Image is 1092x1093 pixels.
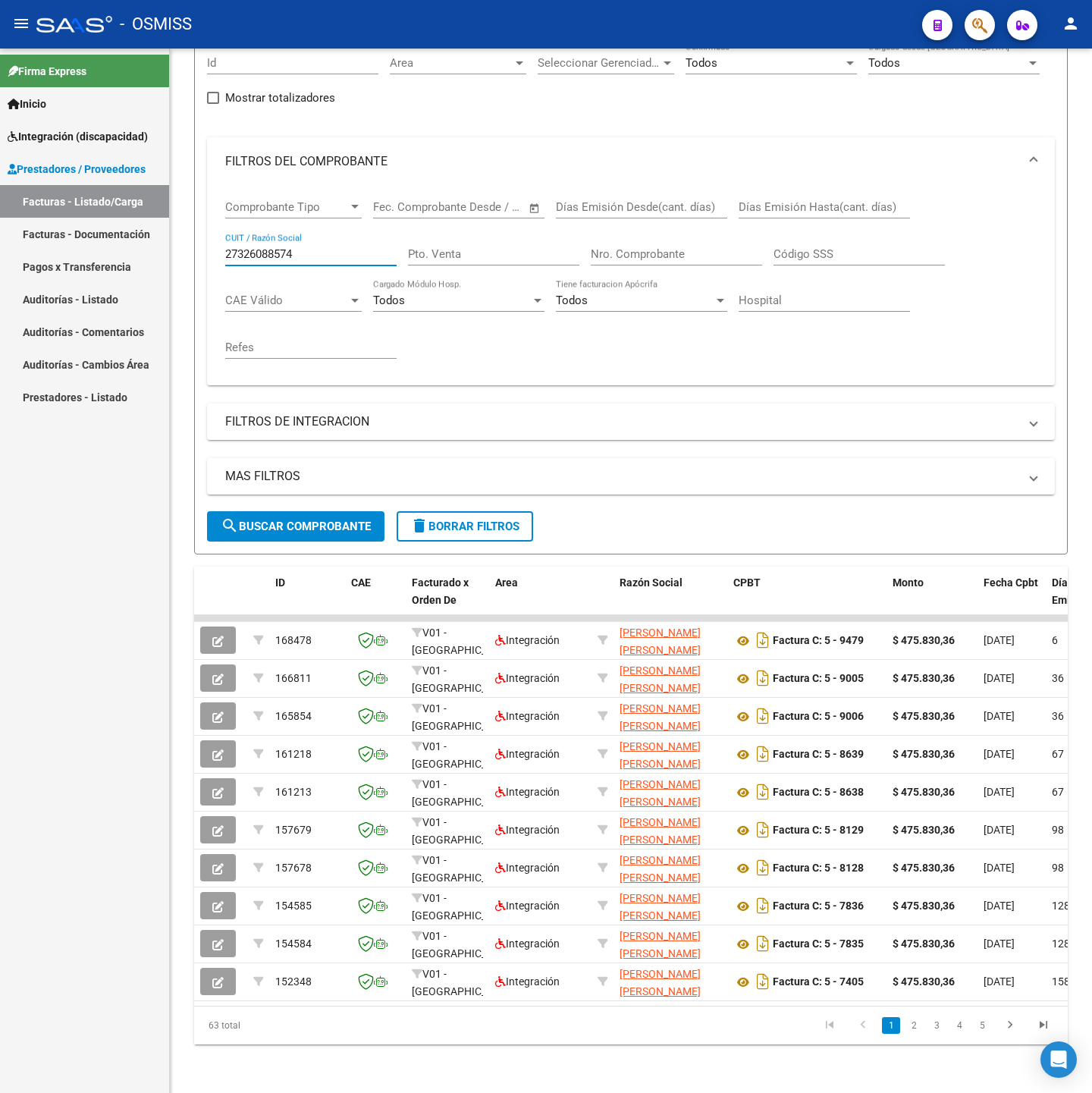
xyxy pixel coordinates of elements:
[620,700,721,732] div: 27326088574
[495,900,560,912] span: Integración
[556,294,588,307] span: Todos
[753,780,773,804] i: Descargar documento
[351,576,371,589] span: CAE
[207,404,1055,440] mat-expansion-panel-header: FILTROS DE INTEGRACION
[773,787,864,799] strong: Factura C: 5 - 8638
[733,576,761,589] span: CPBT
[753,742,773,766] i: Descargar documento
[275,862,312,874] span: 157678
[495,975,560,988] span: Integración
[773,900,864,912] strong: Factura C: 5 - 7836
[620,776,721,808] div: 27326088574
[194,1007,366,1044] div: 63 total
[893,975,955,988] strong: $ 475.830,36
[984,672,1015,684] span: [DATE]
[620,662,721,694] div: 27326088574
[849,1017,877,1034] a: go to previous page
[1052,786,1064,798] span: 67
[1062,14,1080,33] mat-icon: person
[1052,824,1064,836] span: 98
[905,1017,923,1034] a: 2
[207,511,384,542] button: Buscar Comprobante
[620,740,701,787] span: [PERSON_NAME] [PERSON_NAME] [PERSON_NAME]
[620,966,721,997] div: 27326088574
[225,294,348,307] span: CAE Válido
[753,856,773,880] i: Descargar documento
[620,852,721,884] div: 27326088574
[538,56,661,70] span: Seleccionar Gerenciador
[984,862,1015,874] span: [DATE]
[753,666,773,690] i: Descargar documento
[448,200,522,214] input: Fecha fin
[275,938,312,950] span: 154584
[221,520,371,533] span: Buscar Comprobante
[207,137,1055,186] mat-expansion-panel-header: FILTROS DEL COMPROBANTE
[373,294,405,307] span: Todos
[495,862,560,874] span: Integración
[620,816,701,863] span: [PERSON_NAME] [PERSON_NAME] [PERSON_NAME]
[950,1017,968,1034] a: 4
[620,738,721,770] div: 27326088574
[620,968,701,1015] span: [PERSON_NAME] [PERSON_NAME] [PERSON_NAME]
[495,748,560,760] span: Integración
[1052,748,1064,760] span: 67
[773,673,864,685] strong: Factura C: 5 - 9005
[120,8,192,41] span: - OSMISS
[390,56,513,70] span: Area
[984,900,1015,912] span: [DATE]
[886,567,977,633] datatable-header-cell: Monto
[971,1013,993,1038] li: page 5
[275,634,312,646] span: 168478
[893,576,924,589] span: Monto
[410,520,519,533] span: Borrar Filtros
[984,824,1015,836] span: [DATE]
[753,931,773,956] i: Descargar documento
[977,567,1046,633] datatable-header-cell: Fecha Cpbt
[893,900,955,912] strong: $ 475.830,36
[620,664,701,711] span: [PERSON_NAME] [PERSON_NAME] [PERSON_NAME]
[1052,975,1070,988] span: 158
[927,1017,946,1034] a: 3
[773,862,864,875] strong: Factura C: 5 - 8128
[620,930,701,977] span: [PERSON_NAME] [PERSON_NAME] [PERSON_NAME]
[753,894,773,918] i: Descargar documento
[815,1017,844,1034] a: go to first page
[893,786,955,798] strong: $ 475.830,36
[893,634,955,646] strong: $ 475.830,36
[773,749,864,761] strong: Factura C: 5 - 8639
[620,854,701,901] span: [PERSON_NAME] [PERSON_NAME] [PERSON_NAME]
[882,1017,900,1034] a: 1
[397,511,533,542] button: Borrar Filtros
[893,672,955,684] strong: $ 475.830,36
[620,627,701,674] span: [PERSON_NAME] [PERSON_NAME] [PERSON_NAME]
[620,814,721,846] div: 27326088574
[902,1013,925,1038] li: page 2
[8,96,46,112] span: Inicio
[495,786,560,798] span: Integración
[275,576,285,589] span: ID
[406,567,489,633] datatable-header-cell: Facturado x Orden De
[495,938,560,950] span: Integración
[880,1013,902,1038] li: page 1
[893,938,955,950] strong: $ 475.830,36
[275,975,312,988] span: 152348
[773,976,864,988] strong: Factura C: 5 - 7405
[269,567,345,633] datatable-header-cell: ID
[207,186,1055,385] div: FILTROS DEL COMPROBANTE
[8,63,86,80] span: Firma Express
[620,624,721,656] div: 27326088574
[207,458,1055,495] mat-expansion-panel-header: MAS FILTROS
[225,468,1018,485] mat-panel-title: MAS FILTROS
[489,567,591,633] datatable-header-cell: Area
[495,634,560,646] span: Integración
[495,710,560,722] span: Integración
[773,938,864,950] strong: Factura C: 5 - 7835
[1052,862,1064,874] span: 98
[620,576,682,589] span: Razón Social
[275,672,312,684] span: 166811
[948,1013,971,1038] li: page 4
[8,161,146,177] span: Prestadores / Proveedores
[221,517,239,535] mat-icon: search
[984,975,1015,988] span: [DATE]
[410,517,428,535] mat-icon: delete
